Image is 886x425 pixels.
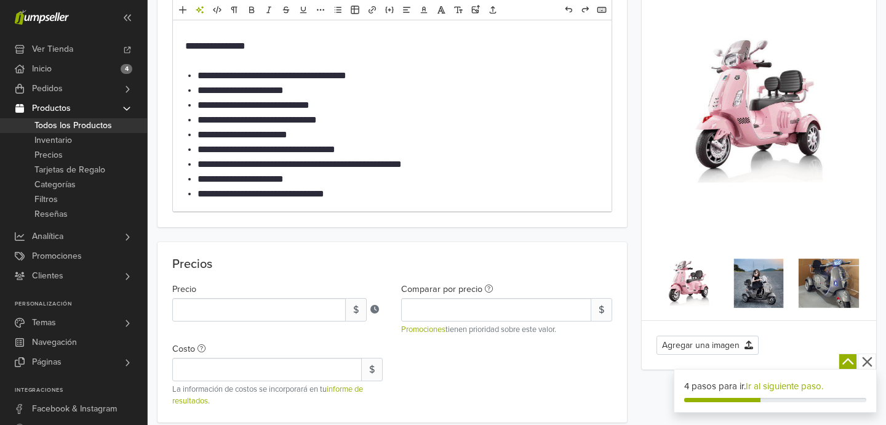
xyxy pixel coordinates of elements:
[34,177,76,192] span: Categorías
[34,207,68,222] span: Reseñas
[684,379,866,394] div: 4 pasos para ir.
[295,2,311,18] a: Subrayado
[401,324,612,336] small: tienen prioridad sobre este valor.
[32,333,77,352] span: Navegación
[485,2,501,18] a: Subir archivos
[15,301,147,308] p: Personalización
[32,39,73,59] span: Ver Tienda
[746,381,823,392] a: Ir al siguiente paso.
[330,2,346,18] a: Lista
[175,2,191,18] a: Añadir
[261,2,277,18] a: Cursiva
[796,251,861,316] img: 140
[32,266,63,286] span: Clientes
[561,2,577,18] a: Deshacer
[172,257,612,272] p: Precios
[34,118,112,133] span: Todos los Productos
[450,2,466,18] a: Tamaño de fuente
[591,298,612,322] span: $
[381,2,397,18] a: Incrustar
[278,2,294,18] a: Eliminado
[361,358,383,381] span: $
[32,399,117,419] span: Facebook & Instagram
[594,2,610,18] a: Atajos
[121,64,132,74] span: 4
[313,2,329,18] a: Más formato
[364,2,380,18] a: Enlace
[172,283,196,296] label: Precio
[15,387,147,394] p: Integraciones
[209,2,225,18] a: HTML
[226,2,242,18] a: Formato
[577,2,593,18] a: Rehacer
[32,227,63,246] span: Analítica
[726,251,791,316] img: 140
[345,298,367,322] span: $
[192,2,208,18] a: Herramientas de IA
[34,163,105,177] span: Tarjetas de Regalo
[32,79,63,99] span: Pedidos
[244,2,260,18] a: Negrita
[401,325,445,334] a: Promociones
[433,2,449,18] a: Fuente
[172,384,363,406] span: La información de costos se incorporará en tu .
[32,99,71,118] span: Productos
[401,283,493,296] label: Comparar por precio
[399,2,415,18] a: Alineación
[347,2,363,18] a: Tabla
[34,133,72,148] span: Inventario
[32,59,52,79] span: Inicio
[416,2,432,18] a: Color del texto
[34,148,63,163] span: Precios
[468,2,484,18] a: Subir imágenes
[657,251,722,316] img: 140
[34,192,58,207] span: Filtros
[32,246,82,266] span: Promociones
[32,313,56,333] span: Temas
[32,352,62,372] span: Páginas
[657,336,759,355] button: Agregar una imagen
[172,342,206,356] label: Costo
